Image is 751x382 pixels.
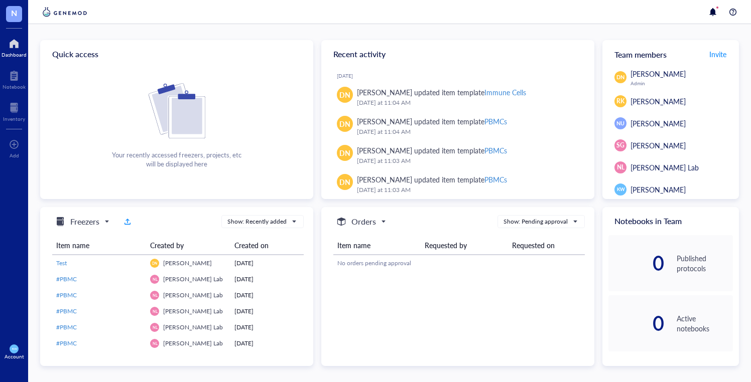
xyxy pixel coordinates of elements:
span: #PBMC [56,339,77,347]
a: DN[PERSON_NAME] updated item templatePBMCs[DATE] at 11:03 AM [329,141,586,170]
a: #PBMC [56,307,142,316]
div: [PERSON_NAME] updated item template [357,116,507,127]
div: [DATE] at 11:04 AM [357,98,578,108]
span: [PERSON_NAME] Lab [163,275,223,283]
a: #PBMC [56,339,142,348]
div: Show: Pending approval [504,217,568,226]
div: Add [10,152,19,158]
div: [PERSON_NAME] updated item template [357,87,526,98]
a: Notebook [3,68,26,90]
span: DN [339,118,350,129]
div: Team members [602,40,739,68]
a: #PBMC [56,275,142,284]
span: DN [616,73,624,81]
div: [PERSON_NAME] updated item template [357,174,507,185]
span: DN [339,176,350,187]
span: #PBMC [56,307,77,315]
div: Admin [631,80,733,86]
th: Requested by [421,236,508,255]
div: No orders pending approval [337,259,581,268]
a: #PBMC [56,291,142,300]
span: KW [616,186,624,193]
div: [DATE] at 11:04 AM [357,127,578,137]
span: [PERSON_NAME] Lab [163,307,223,315]
div: Active notebooks [677,313,733,333]
img: Cf+DiIyRRx+BTSbnYhsZzE9to3+AfuhVxcka4spAAAAAElFTkSuQmCC [149,83,205,138]
th: Created by [146,236,230,255]
div: PBMCs [484,116,507,126]
div: Immune Cells [484,87,526,97]
span: Test [56,259,67,267]
a: #PBMC [56,323,142,332]
div: [PERSON_NAME] updated item template [357,145,507,156]
span: NL [152,309,157,313]
button: Invite [709,46,727,62]
div: Your recently accessed freezers, projects, etc will be displayed here [112,150,241,168]
span: [PERSON_NAME] Lab [163,339,223,347]
th: Item name [52,236,146,255]
div: [DATE] [234,291,300,300]
a: DN[PERSON_NAME] updated item templatePBMCs[DATE] at 11:04 AM [329,112,586,141]
span: DN [339,147,350,158]
span: [PERSON_NAME] [631,96,686,106]
span: Invite [709,49,726,59]
div: 0 [608,255,665,271]
span: NL [617,163,624,172]
div: [DATE] [234,323,300,332]
div: Published protocols [677,253,733,273]
span: #PBMC [56,323,77,331]
span: KW [12,347,17,350]
span: [PERSON_NAME] Lab [163,291,223,299]
th: Item name [333,236,421,255]
div: Notebook [3,84,26,90]
span: NL [152,341,157,345]
span: #PBMC [56,275,77,283]
div: [DATE] [234,259,300,268]
div: Account [5,353,24,359]
span: #PBMC [56,291,77,299]
span: DN [152,261,158,265]
a: Inventory [3,100,25,122]
h5: Orders [351,216,376,228]
div: Recent activity [321,40,594,68]
span: SG [616,141,624,150]
span: [PERSON_NAME] Lab [631,162,699,172]
span: [PERSON_NAME] [631,118,686,128]
img: genemod-logo [40,6,89,18]
div: 0 [608,315,665,331]
div: [DATE] [234,307,300,316]
th: Created on [230,236,304,255]
span: N [11,7,17,19]
div: Quick access [40,40,313,68]
div: PBMCs [484,145,507,155]
div: Inventory [3,116,25,122]
span: [PERSON_NAME] [631,69,686,79]
div: [DATE] [234,339,300,348]
span: NL [152,277,157,281]
a: Dashboard [2,36,27,58]
div: [DATE] [234,275,300,284]
span: DN [339,89,350,100]
div: [DATE] at 11:03 AM [357,156,578,166]
span: NU [616,119,624,127]
div: Show: Recently added [227,217,287,226]
span: NL [152,325,157,329]
a: DN[PERSON_NAME] updated item templatePBMCs[DATE] at 11:03 AM [329,170,586,199]
span: [PERSON_NAME] Lab [163,323,223,331]
a: DN[PERSON_NAME] updated item templateImmune Cells[DATE] at 11:04 AM [329,83,586,112]
div: Notebooks in Team [602,207,739,235]
div: Dashboard [2,52,27,58]
span: RK [616,97,624,106]
th: Requested on [508,236,585,255]
span: [PERSON_NAME] [631,184,686,195]
span: NL [152,293,157,297]
span: [PERSON_NAME] [631,140,686,150]
a: Test [56,259,142,268]
div: PBMCs [484,174,507,184]
span: [PERSON_NAME] [163,259,212,267]
div: [DATE] [337,73,586,79]
h5: Freezers [70,216,99,228]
